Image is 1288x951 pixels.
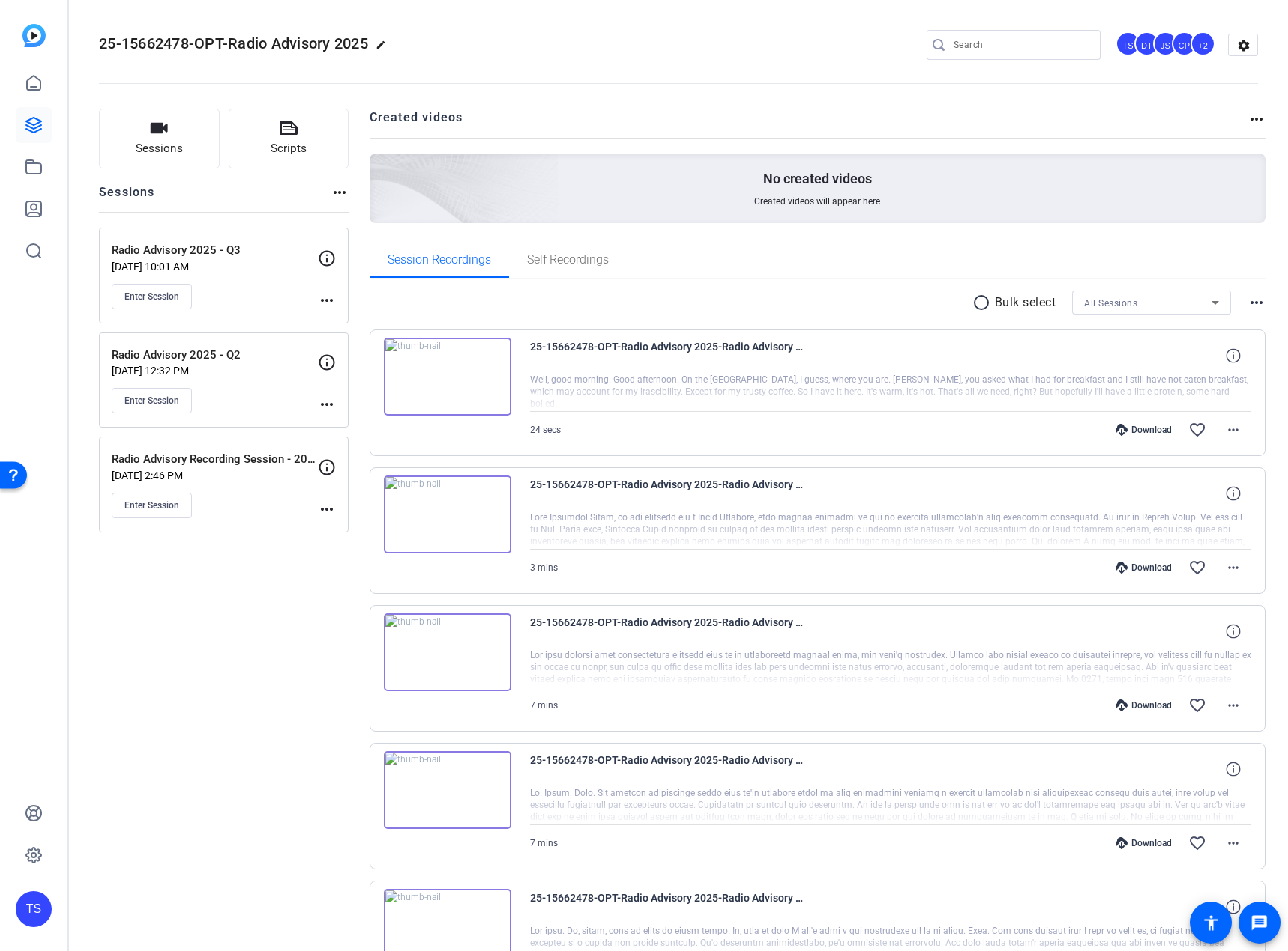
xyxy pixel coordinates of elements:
mat-icon: more_horiz [1224,559,1242,577]
span: 25-15662478-OPT-Radio Advisory 2025-Radio Advisory 2025 - Q3-Rae-2025-09-25-16-35-31-393-5 [530,889,807,925]
span: Self Recordings [527,254,609,266]
p: [DATE] 12:32 PM [112,365,318,377]
button: Enter Session [112,388,192,413]
h2: Created videos [370,109,1248,138]
ngx-avatar: Chris Phelps [1172,31,1198,58]
input: Search [954,36,1089,54]
mat-icon: more_horiz [318,291,336,309]
mat-icon: more_horiz [318,395,336,413]
button: Sessions [99,109,220,168]
img: Creted videos background [202,5,559,330]
mat-icon: radio_button_unchecked [972,294,995,312]
span: Scripts [271,140,307,157]
div: Download [1108,424,1179,436]
p: Bulk select [995,294,1056,312]
span: Enter Session [124,499,179,511]
mat-icon: more_horiz [318,500,336,518]
div: TS [1116,31,1140,56]
div: CP [1172,31,1197,56]
span: 3 mins [530,562,558,573]
span: 25-15662478-OPT-Radio Advisory 2025-Radio Advisory 2025 - Q3-Rae-2025-09-25-16-57-15-506-0 [530,475,807,511]
mat-icon: accessibility [1202,914,1220,932]
ngx-avatar: Dan Tayag [1134,31,1161,58]
span: 25-15662478-OPT-Radio Advisory 2025-Radio Advisory 2025 - Q3-[PERSON_NAME]-2025-09-29-12-30-30-911-0 [530,338,807,374]
img: thumb-nail [384,475,511,553]
div: +2 [1191,31,1215,56]
img: thumb-nail [384,751,511,829]
mat-icon: more_horiz [1248,294,1266,312]
mat-icon: more_horiz [331,183,349,201]
mat-icon: more_horiz [1248,110,1266,128]
span: Sessions [136,140,183,157]
img: thumb-nail [384,613,511,691]
p: [DATE] 10:01 AM [112,261,318,273]
div: Download [1108,562,1179,574]
span: 7 mins [530,838,558,848]
h2: Sessions [99,183,155,212]
button: Enter Session [112,284,192,309]
p: No created videos [763,170,872,188]
span: 25-15662478-OPT-Radio Advisory 2025-Radio Advisory 2025 - Q3-[PERSON_NAME]-2025-09-25-16-49-34-043-1 [530,751,807,787]
mat-icon: more_horiz [1224,696,1242,714]
button: Enter Session [112,493,192,518]
span: Enter Session [124,291,179,303]
span: 25-15662478-OPT-Radio Advisory 2025-Radio Advisory 2025 - Q3-Rae-2025-09-25-16-49-34-043-4 [530,613,807,649]
div: JS [1153,31,1178,56]
p: Radio Advisory 2025 - Q3 [112,242,318,259]
div: TS [16,891,52,927]
button: Scripts [229,109,349,168]
mat-icon: more_horiz [1224,421,1242,439]
ngx-avatar: Tilt Studios [1116,31,1142,58]
mat-icon: favorite_border [1188,834,1206,852]
div: Download [1108,837,1179,849]
span: Session Recordings [388,254,491,266]
p: Radio Advisory Recording Session - 2025 - Q1 [112,451,318,468]
mat-icon: message [1251,914,1269,932]
mat-icon: more_horiz [1224,834,1242,852]
span: All Sessions [1084,298,1137,309]
mat-icon: favorite_border [1188,559,1206,577]
mat-icon: favorite_border [1188,696,1206,714]
img: thumb-nail [384,338,511,416]
span: 7 mins [530,700,558,711]
mat-icon: favorite_border [1188,421,1206,439]
p: Radio Advisory 2025 - Q2 [112,347,318,364]
span: 24 secs [530,425,561,435]
div: Download [1108,699,1179,711]
mat-icon: edit [376,40,394,58]
img: blue-gradient.svg [22,24,46,47]
span: Created videos will appear here [754,195,880,207]
span: 25-15662478-OPT-Radio Advisory 2025 [99,34,368,52]
ngx-avatar: Joe Shrum [1153,31,1179,58]
span: Enter Session [124,395,179,407]
mat-icon: settings [1229,34,1259,57]
p: [DATE] 2:46 PM [112,470,318,481]
div: DT [1134,31,1159,56]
